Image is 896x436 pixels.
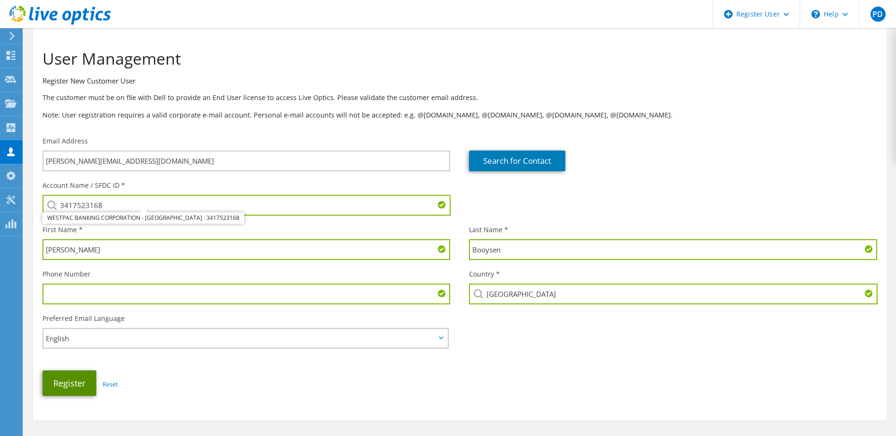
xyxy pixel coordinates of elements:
[469,269,500,279] label: Country *
[43,75,877,86] h3: Register New Customer User
[811,10,820,18] svg: \n
[46,333,435,344] span: English
[43,269,91,279] label: Phone Number
[469,225,508,235] label: Last Name *
[102,380,118,388] a: Reset
[43,314,125,323] label: Preferred Email Language
[43,225,83,235] label: First Name *
[43,370,96,396] button: Register
[43,92,877,103] p: The customer must be on file with Dell to provide an End User license to access Live Optics. Plea...
[43,212,244,224] li: WESTPAC BANKING CORPORATION - NZ : 3417523168
[43,110,877,120] p: Note: User registration requires a valid corporate e-mail account. Personal e-mail accounts will ...
[43,181,125,190] label: Account Name / SFDC ID *
[469,151,565,171] a: Search for Contact
[870,7,886,22] span: PD
[43,136,88,146] label: Email Address
[43,49,872,68] h1: User Management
